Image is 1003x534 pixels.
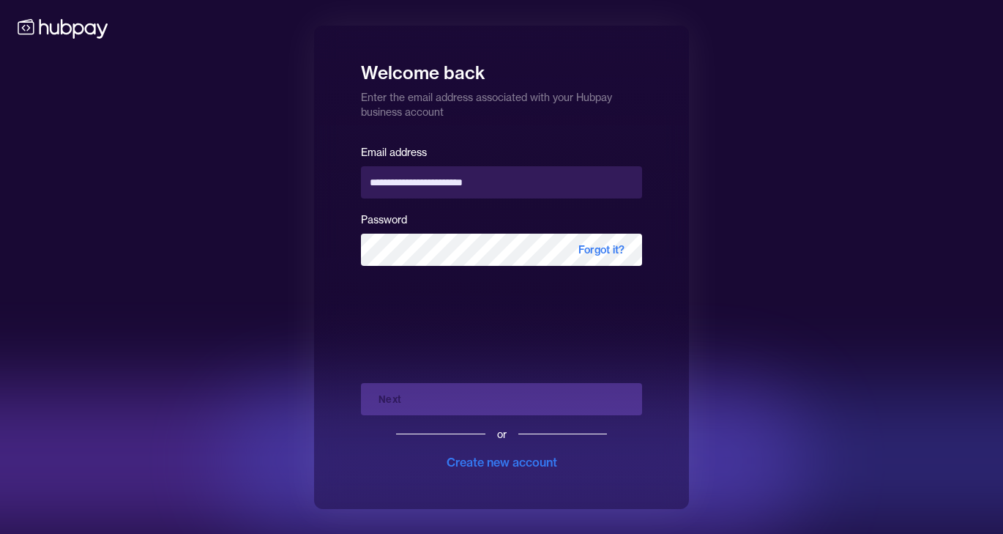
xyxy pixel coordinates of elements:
[361,84,642,119] p: Enter the email address associated with your Hubpay business account
[447,453,557,471] div: Create new account
[497,427,507,442] div: or
[361,52,642,84] h1: Welcome back
[361,146,427,159] label: Email address
[361,213,407,226] label: Password
[561,234,642,266] span: Forgot it?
